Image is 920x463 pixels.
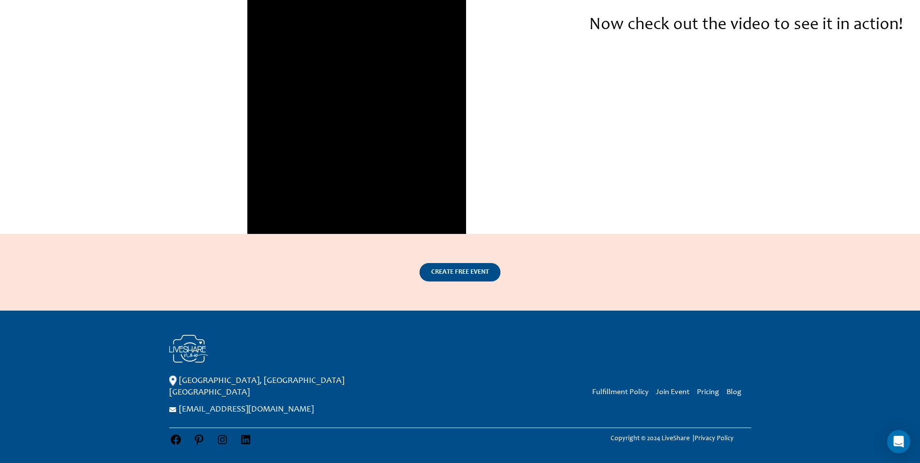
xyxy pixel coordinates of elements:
p: Copyright © 2024 LiveShare | [594,433,751,445]
a: Pricing [697,388,719,396]
a: Join Event [656,388,690,396]
a: CREATE FREE EVENT [420,263,500,281]
a: Blog [726,388,742,396]
span: Now check out the video to see it in action! [589,17,903,34]
a: Privacy Policy [694,435,734,442]
img: ico_location.png [169,376,177,386]
img: ico_email.png [169,407,177,412]
span: CREATE FREE EVENT [431,269,489,276]
a: Fulfillment Policy [592,388,648,396]
a: [EMAIL_ADDRESS][DOMAIN_NAME] [179,405,314,414]
p: [GEOGRAPHIC_DATA], [GEOGRAPHIC_DATA] [GEOGRAPHIC_DATA] [169,375,421,398]
nav: Menu [585,386,742,398]
div: Open Intercom Messenger [887,430,910,453]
